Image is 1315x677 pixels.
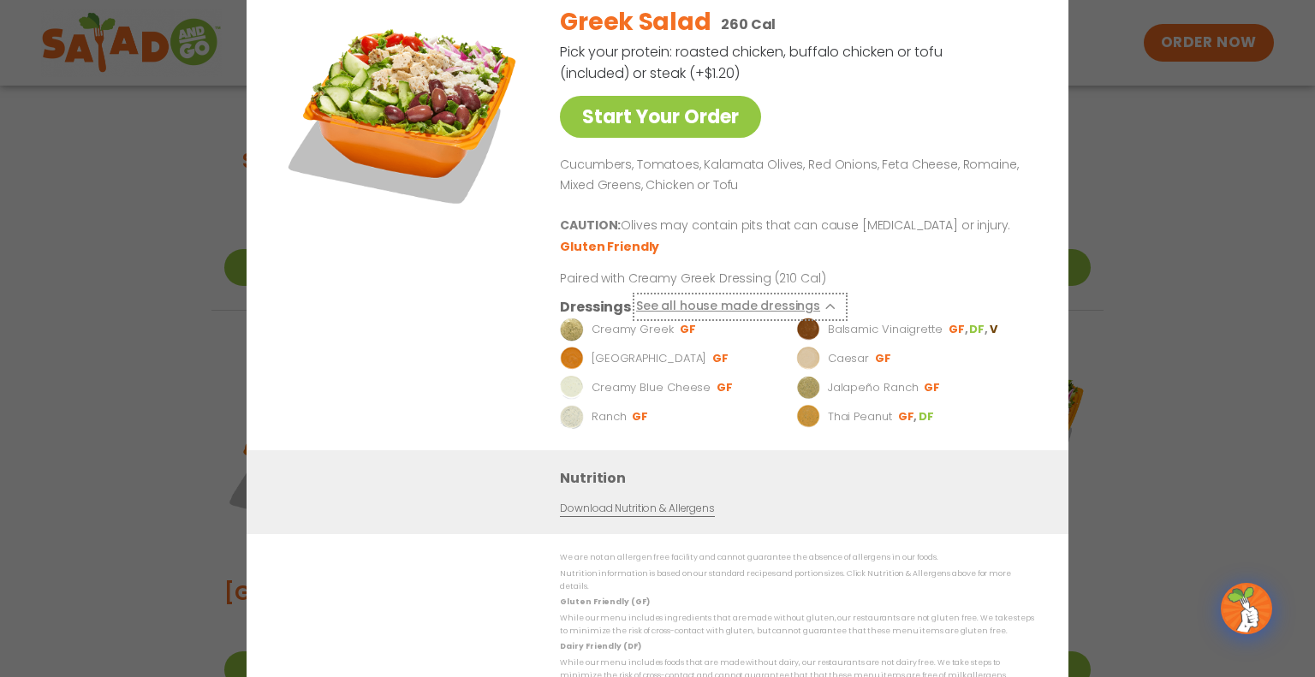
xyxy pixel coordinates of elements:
img: wpChatIcon [1223,585,1270,632]
img: Dressing preview image for Creamy Blue Cheese [560,377,584,401]
p: We are not an allergen free facility and cannot guarantee the absence of allergens in our foods. [560,552,1034,565]
li: GF [632,410,650,425]
h3: Nutrition [560,468,1043,490]
li: DF [969,323,989,338]
p: Paired with Creamy Greek Dressing (210 Cal) [560,270,877,288]
li: DF [919,410,936,425]
p: Olives may contain pits that can cause [MEDICAL_DATA] or injury. [560,217,1027,237]
p: Thai Peanut [828,409,892,426]
p: Creamy Blue Cheese [592,380,711,397]
p: Balsamic Vinaigrette [828,322,943,339]
p: Cucumbers, Tomatoes, Kalamata Olives, Red Onions, Feta Cheese, Romaine, Mixed Greens, Chicken or ... [560,155,1027,196]
h3: Dressings [560,297,631,318]
img: Dressing preview image for Balsamic Vinaigrette [796,318,820,342]
img: Dressing preview image for Ranch [560,406,584,430]
p: [GEOGRAPHIC_DATA] [592,351,706,368]
img: Dressing preview image for Creamy Greek [560,318,584,342]
b: CAUTION: [560,217,621,235]
h2: Greek Salad [560,4,711,40]
img: Dressing preview image for Thai Peanut [796,406,820,430]
p: Ranch [592,409,627,426]
p: Pick your protein: roasted chicken, buffalo chicken or tofu (included) or steak (+$1.20) [560,41,945,84]
p: 260 Cal [721,14,776,35]
img: Dressing preview image for Jalapeño Ranch [796,377,820,401]
li: Gluten Friendly [560,239,662,257]
img: Dressing preview image for BBQ Ranch [560,347,584,371]
p: While our menu includes ingredients that are made without gluten, our restaurants are not gluten ... [560,612,1034,638]
button: See all house made dressings [636,297,844,318]
a: Download Nutrition & Allergens [560,502,714,518]
p: Caesar [828,351,869,368]
li: GF [712,352,730,367]
strong: Gluten Friendly (GF) [560,597,649,608]
strong: Dairy Friendly (DF) [560,642,640,652]
p: Creamy Greek [592,322,674,339]
p: Jalapeño Ranch [828,380,919,397]
li: GF [717,381,735,396]
p: Nutrition information is based on our standard recipes and portion sizes. Click Nutrition & Aller... [560,567,1034,594]
img: Dressing preview image for Caesar [796,347,820,371]
li: GF [680,323,698,338]
li: GF [875,352,893,367]
li: V [990,323,999,338]
li: GF [949,323,969,338]
a: Start Your Order [560,96,761,138]
li: GF [924,381,942,396]
li: GF [898,410,919,425]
